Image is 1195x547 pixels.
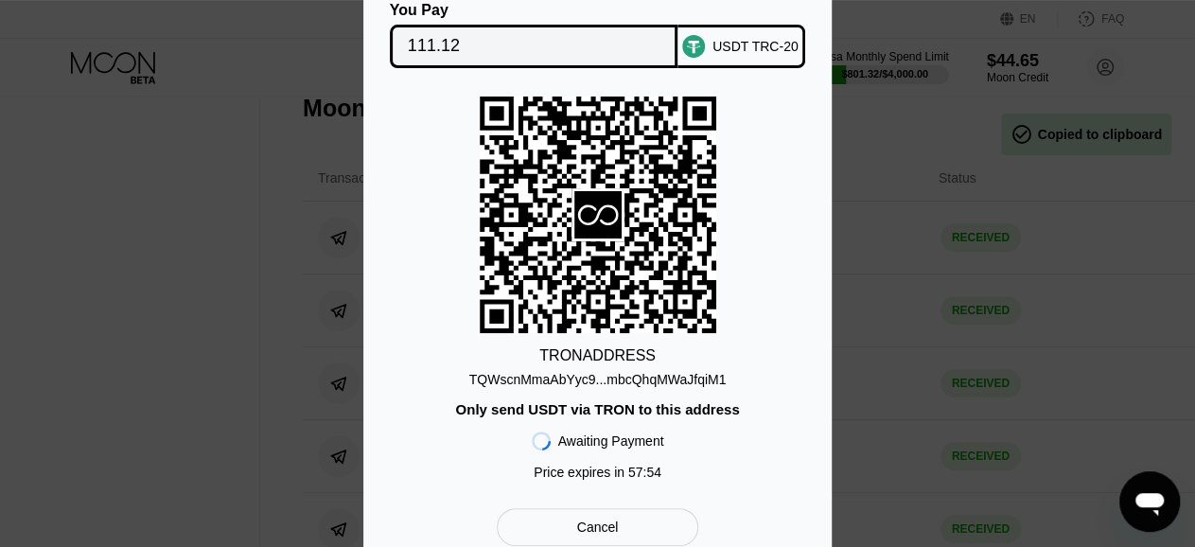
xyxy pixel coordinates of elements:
div: You PayUSDT TRC-20 [392,2,803,68]
div: TQWscnMmaAbYyc9...mbcQhqMWaJfqiM1 [469,372,727,387]
div: TRON ADDRESS [539,347,656,364]
div: USDT TRC-20 [712,39,799,54]
span: 57 : 54 [628,465,661,480]
div: You Pay [390,2,678,19]
iframe: Button to launch messaging window [1119,471,1180,532]
div: Only send USDT via TRON to this address [455,401,739,417]
div: Awaiting Payment [558,433,664,449]
div: Price expires in [534,465,661,480]
div: TQWscnMmaAbYyc9...mbcQhqMWaJfqiM1 [469,364,727,387]
div: Cancel [497,508,698,546]
div: Cancel [577,519,619,536]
